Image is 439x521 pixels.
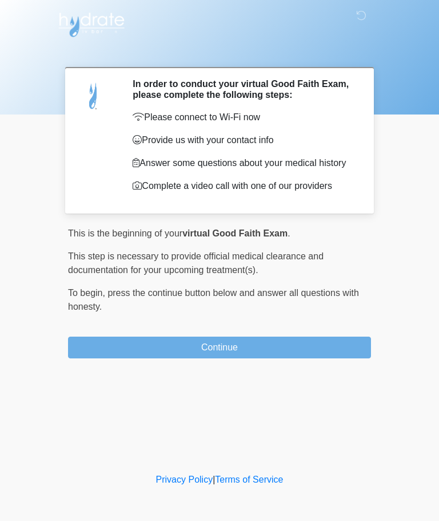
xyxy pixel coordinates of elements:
[68,251,324,275] span: This step is necessary to provide official medical clearance and documentation for your upcoming ...
[182,228,288,238] strong: virtual Good Faith Exam
[68,288,107,298] span: To begin,
[288,228,290,238] span: .
[213,475,215,484] a: |
[133,179,354,193] p: Complete a video call with one of our providers
[215,475,283,484] a: Terms of Service
[156,475,213,484] a: Privacy Policy
[68,288,359,311] span: press the continue button below and answer all questions with honesty.
[133,156,354,170] p: Answer some questions about your medical history
[59,41,380,62] h1: ‎ ‎ ‎ ‎
[133,110,354,124] p: Please connect to Wi-Fi now
[133,78,354,100] h2: In order to conduct your virtual Good Faith Exam, please complete the following steps:
[68,228,182,238] span: This is the beginning of your
[57,9,126,38] img: Hydrate IV Bar - Arcadia Logo
[68,337,371,358] button: Continue
[77,78,111,113] img: Agent Avatar
[133,133,354,147] p: Provide us with your contact info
